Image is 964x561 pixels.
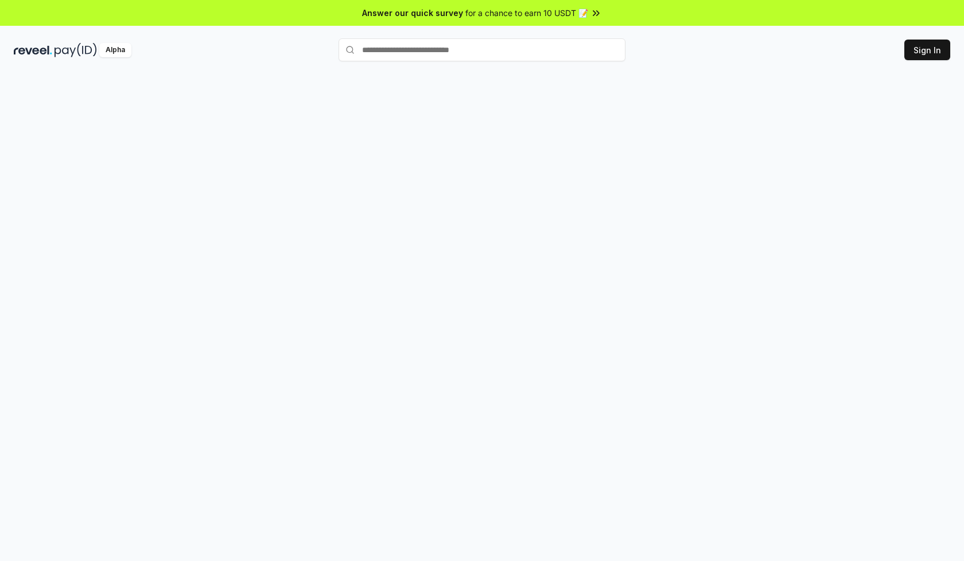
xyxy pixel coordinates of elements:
[55,43,97,57] img: pay_id
[362,7,463,19] span: Answer our quick survey
[904,40,950,60] button: Sign In
[14,43,52,57] img: reveel_dark
[99,43,131,57] div: Alpha
[465,7,588,19] span: for a chance to earn 10 USDT 📝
